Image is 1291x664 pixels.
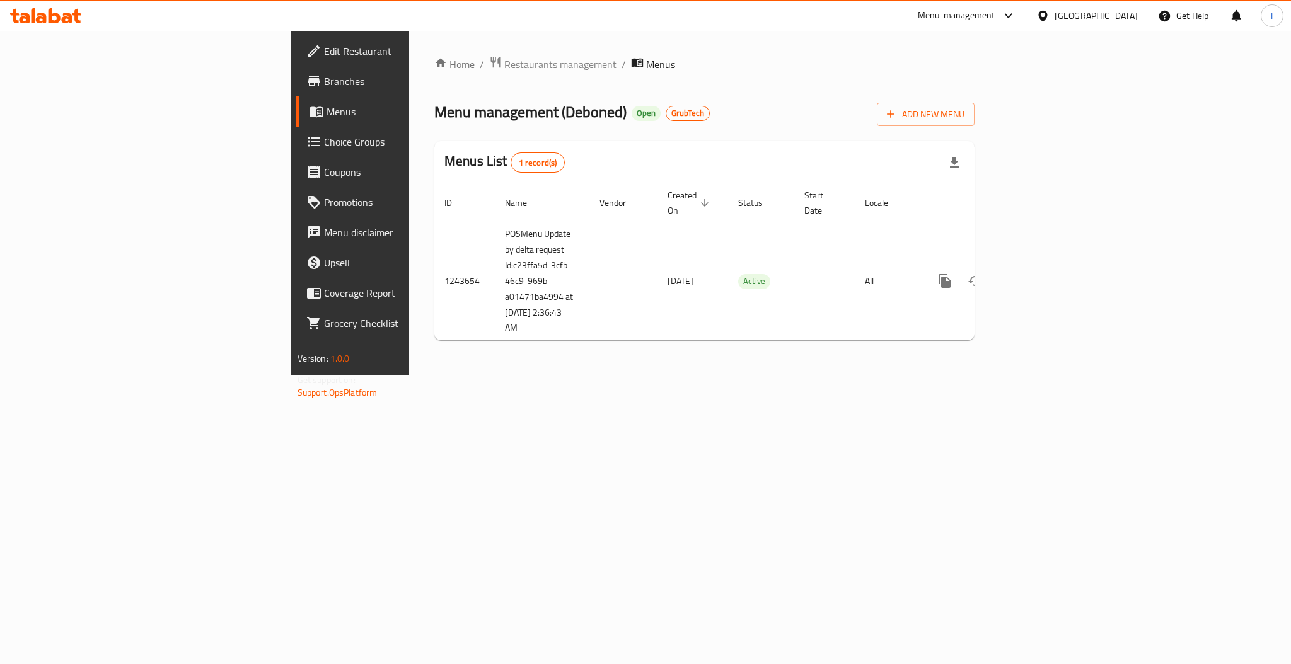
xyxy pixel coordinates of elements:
span: Status [738,195,779,210]
span: Add New Menu [887,106,964,122]
a: Coupons [296,157,507,187]
button: Change Status [960,266,990,296]
span: T [1270,9,1274,23]
a: Menus [296,96,507,127]
a: Support.OpsPlatform [298,384,378,401]
button: more [930,266,960,296]
li: / [622,57,626,72]
span: Active [738,274,770,289]
span: Start Date [804,188,840,218]
span: Grocery Checklist [324,316,497,331]
span: Version: [298,350,328,367]
span: Upsell [324,255,497,270]
a: Edit Restaurant [296,36,507,66]
button: Add New Menu [877,103,975,126]
span: Restaurants management [504,57,617,72]
span: Choice Groups [324,134,497,149]
span: 1 record(s) [511,157,565,169]
span: Created On [668,188,713,218]
td: POSMenu Update by delta request Id:c23ffa5d-3cfb-46c9-969b-a01471ba4994 at [DATE] 2:36:43 AM [495,222,589,340]
span: Menus [646,57,675,72]
a: Restaurants management [489,56,617,72]
a: Choice Groups [296,127,507,157]
span: Name [505,195,543,210]
td: - [794,222,855,340]
span: GrubTech [666,108,709,118]
div: Menu-management [918,8,995,23]
a: Coverage Report [296,278,507,308]
a: Menu disclaimer [296,217,507,248]
span: Open [632,108,661,118]
div: Open [632,106,661,121]
span: ID [444,195,468,210]
a: Grocery Checklist [296,308,507,338]
a: Promotions [296,187,507,217]
span: Menu management ( Deboned ) [434,98,627,126]
span: Promotions [324,195,497,210]
td: All [855,222,920,340]
th: Actions [920,184,1061,222]
span: Coupons [324,164,497,180]
span: Locale [865,195,905,210]
div: [GEOGRAPHIC_DATA] [1055,9,1138,23]
nav: breadcrumb [434,56,975,72]
span: Edit Restaurant [324,43,497,59]
span: Coverage Report [324,285,497,301]
span: Vendor [599,195,642,210]
span: Menus [327,104,497,119]
span: Get support on: [298,372,356,388]
div: Export file [939,147,970,178]
span: [DATE] [668,273,693,289]
span: 1.0.0 [330,350,350,367]
a: Upsell [296,248,507,278]
span: Menu disclaimer [324,225,497,240]
a: Branches [296,66,507,96]
h2: Menus List [444,152,565,173]
span: Branches [324,74,497,89]
table: enhanced table [434,184,1061,341]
